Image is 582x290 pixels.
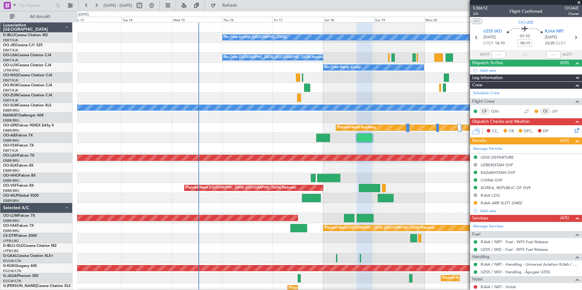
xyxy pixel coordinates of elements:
span: ALDT [562,52,572,58]
a: OO-FAEFalcon 7X [3,224,34,228]
a: OO-FSXFalcon 7X [3,144,34,147]
span: OO-NSG [3,74,18,77]
span: OO-LUX [3,64,17,67]
a: EBBR/BRU [3,199,19,203]
a: OO-SLMCessna Citation XLS [3,104,51,107]
div: Flight Confirmed [510,8,542,15]
span: OOAIE [565,5,579,11]
a: LFSN/ENC [3,68,20,73]
span: 2/6 [473,11,488,16]
span: ETOT [483,40,493,47]
a: EBBR/BRU [3,118,19,123]
div: Add new [480,68,579,73]
div: Planned Maint [GEOGRAPHIC_DATA] ([GEOGRAPHIC_DATA] National) [186,183,296,192]
span: Leg Information [472,74,503,81]
a: OO-ELKFalcon 8X [3,164,33,167]
span: 07:10 [520,33,530,40]
span: [DATE] [483,34,496,40]
a: G-KGKGLegacy 600 [3,264,37,268]
span: DP [543,128,549,134]
a: EBBR/BRU [3,138,19,143]
a: EGGW/LTN [3,259,21,263]
span: [DATE] - [DATE] [103,3,132,8]
div: Thu 16 [222,17,273,22]
span: CS-DTR [3,234,16,238]
div: Tue 14 [121,17,172,22]
span: Flight Crew [472,98,495,105]
span: RJAA NRT [545,29,564,35]
a: CS-DTRFalcon 2000 [3,234,37,238]
a: UZSS / SKD - Fuel - WFS Fuel Release [481,247,548,252]
span: OO-ELK [3,164,17,167]
span: G-GAAL [3,254,17,258]
a: OO-LXACessna Citation CJ4 [3,54,51,57]
span: OO-AIE [518,19,534,26]
a: JST [552,109,566,114]
a: G-GAALCessna Citation XLS+ [3,254,53,258]
a: OO-ZUNCessna Citation CJ4 [3,94,52,97]
span: Hotel [472,276,482,283]
a: RJAA / NRT - Fuel - WFS Fuel Release [481,239,548,244]
a: EBBR/BRU [3,229,19,233]
span: [DATE] [545,34,557,40]
span: (4/5) [560,137,569,144]
span: OO-AIE [3,134,16,137]
span: DFC, [524,128,533,134]
a: G-[PERSON_NAME]Cessna Citation XLS [3,284,71,288]
span: OO-LXA [3,54,17,57]
span: Permits [472,137,486,144]
div: RJAA ARR SLOT 2340Z [481,200,522,205]
a: UZSS / SKD - Handling - Âpogee UZSS [481,269,550,274]
span: G-KGKG [3,264,17,268]
div: KAZAKHSTAN OVF [481,170,515,175]
a: EBKT/KJK [3,48,18,53]
span: Dispatch Checks and Weather [472,118,530,125]
div: Planned Maint Nurnberg [338,123,376,132]
span: UZSS SKD [483,29,502,35]
div: CP [479,108,489,115]
a: EGGW/LTN [3,279,21,283]
a: EBKT/KJK [3,58,18,63]
a: EBKT/KJK [3,148,18,153]
span: All Aircraft [16,15,64,19]
div: Sat 18 [323,17,374,22]
div: [DATE] [78,12,89,17]
a: EBBR/BRU [3,158,19,163]
a: LFPB/LBG [3,239,19,243]
a: EBBR/BRU [3,188,19,193]
span: N604GF [3,114,17,117]
span: G-[PERSON_NAME] [3,284,37,288]
div: No Crew [GEOGRAPHIC_DATA] ([GEOGRAPHIC_DATA] National) [224,53,326,62]
a: OO-LUMFalcon 7X [3,214,35,218]
span: 536612 [473,5,488,11]
a: CDG [491,109,505,114]
a: OO-AIEFalcon 7X [3,134,33,137]
a: OO-ROKCessna Citation CJ4 [3,84,52,87]
a: OO-VSFFalcon 8X [3,184,34,188]
input: --:-- [491,51,506,58]
a: EBBR/BRU [3,178,19,183]
a: EBBR/BRU [3,108,19,113]
a: OO-JIDCessna CJ1 525 [3,43,43,47]
div: RJAA LDG [481,193,500,198]
div: Add new [480,208,579,213]
div: Mon 13 [71,17,121,22]
a: OO-LUXCessna Citation CJ4 [3,64,51,67]
a: Schedule Crew [473,90,500,96]
span: Dispatch To-Dos [472,60,503,67]
a: OO-HHOFalcon 8X [3,174,36,178]
span: ATOT [480,52,490,58]
a: Manage Services [473,223,503,230]
div: No Crew Kortrijk-[GEOGRAPHIC_DATA] [224,33,287,42]
span: OO-FAE [3,224,17,228]
a: EBBR/BRU [3,128,19,133]
div: CHINA OVF [481,178,503,183]
a: OO-WLPGlobal 5500 [3,194,39,198]
span: OO-VSF [3,184,17,188]
span: 23:20 [545,40,555,47]
a: OO-GPEFalcon 900EX EASy II [3,124,54,127]
a: OO-LAHFalcon 7X [3,154,34,157]
div: UZSS DEPARTURE [481,155,514,160]
input: Trip Number [19,1,54,10]
span: Fuel [472,231,480,238]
